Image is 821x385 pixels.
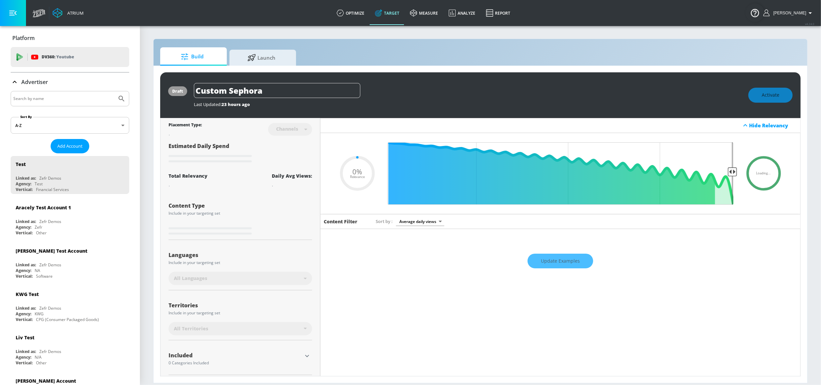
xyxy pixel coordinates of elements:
input: Search by name [13,94,114,103]
button: [PERSON_NAME] [763,9,814,17]
div: Placement Type: [169,122,202,129]
input: Final Threshold [384,142,737,205]
div: All Territories [169,322,312,335]
div: [PERSON_NAME] Test AccountLinked as:Zefr DemosAgency:NAVertical:Software [11,243,129,281]
p: Youtube [56,53,74,60]
div: Zefr Demos [39,262,61,268]
button: Add Account [51,139,89,153]
div: All Languages [169,272,312,285]
div: Total Relevancy [169,173,207,179]
div: NA [35,268,40,273]
div: Agency: [16,181,31,187]
div: Hide Relevancy [749,122,797,129]
span: Add Account [57,142,83,150]
div: Vertical: [16,187,33,192]
div: Aracely Test Account 1Linked as:Zefr DemosAgency:ZefrVertical:Other [11,199,129,237]
div: Linked as: [16,349,36,354]
span: Loading... [756,172,771,175]
div: Zefr Demos [39,349,61,354]
div: 0 Categories Included [169,361,302,365]
div: Liv TestLinked as:Zefr DemosAgency:N/AVertical:Other [11,329,129,367]
div: Atrium [65,10,84,16]
div: draft [172,88,183,94]
div: Liv Test [16,334,34,341]
div: Agency: [16,224,31,230]
div: Languages [169,252,312,258]
span: v 4.24.0 [805,22,814,26]
div: Financial Services [36,187,69,192]
div: Test [16,161,26,167]
p: DV360: [42,53,74,61]
p: Advertiser [21,78,48,86]
span: Relevance [350,175,365,179]
div: Estimated Daily Spend [169,142,312,165]
div: Last Updated: [194,101,742,107]
div: KWG [35,311,44,317]
div: Linked as: [16,262,36,268]
div: TestLinked as:Zefr DemosAgency:TestVertical:Financial Services [11,156,129,194]
div: Advertiser [11,73,129,91]
div: A-Z [11,117,129,134]
div: Include in your targeting set [169,211,312,215]
div: Other [36,230,47,236]
h6: Content Filter [324,218,357,225]
span: 23 hours ago [221,101,250,107]
div: Vertical: [16,317,33,322]
div: KWG TestLinked as:Zefr DemosAgency:KWGVertical:CPG (Consumer Packaged Goods) [11,286,129,324]
div: Zefr [35,224,42,230]
div: Hide Relevancy [320,118,800,133]
div: [PERSON_NAME] Account [16,378,76,384]
div: Agency: [16,311,31,317]
div: Test [35,181,43,187]
a: Analyze [443,1,481,25]
div: Include in your targeting set [169,261,312,265]
div: DV360: Youtube [11,47,129,67]
div: Vertical: [16,360,33,366]
div: Agency: [16,268,31,273]
div: Include in your targeting set [169,311,312,315]
div: Included [169,353,302,358]
p: Platform [12,34,35,42]
span: Launch [236,50,287,66]
div: CPG (Consumer Packaged Goods) [36,317,99,322]
div: Vertical: [16,273,33,279]
span: All Languages [174,275,207,282]
div: N/A [35,354,42,360]
a: Target [370,1,405,25]
div: Aracely Test Account 1 [16,204,71,211]
div: Zefr Demos [39,219,61,224]
span: All Territories [174,325,208,332]
div: Software [36,273,53,279]
span: Estimated Daily Spend [169,142,229,150]
div: Zefr Demos [39,305,61,311]
span: 0% [352,168,362,175]
div: Average daily views [396,217,444,226]
a: measure [405,1,443,25]
div: Linked as: [16,175,36,181]
div: Linked as: [16,305,36,311]
a: Atrium [53,8,84,18]
div: Platform [11,29,129,47]
div: Agency: [16,354,31,360]
div: Linked as: [16,219,36,224]
div: KWG Test [16,291,39,297]
div: Content Type [169,203,312,208]
button: Open Resource Center [746,3,764,22]
span: Sort by [376,218,393,224]
div: Other [36,360,47,366]
div: Vertical: [16,230,33,236]
div: Zefr Demos [39,175,61,181]
div: Channels [273,126,301,132]
div: Daily Avg Views: [272,173,312,179]
a: Report [481,1,516,25]
span: Build [167,49,217,65]
div: [PERSON_NAME] Test Account [16,248,87,254]
a: optimize [331,1,370,25]
label: Sort By [19,115,33,119]
span: login as: justin.nim@zefr.com [771,11,806,15]
div: Territories [169,303,312,308]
